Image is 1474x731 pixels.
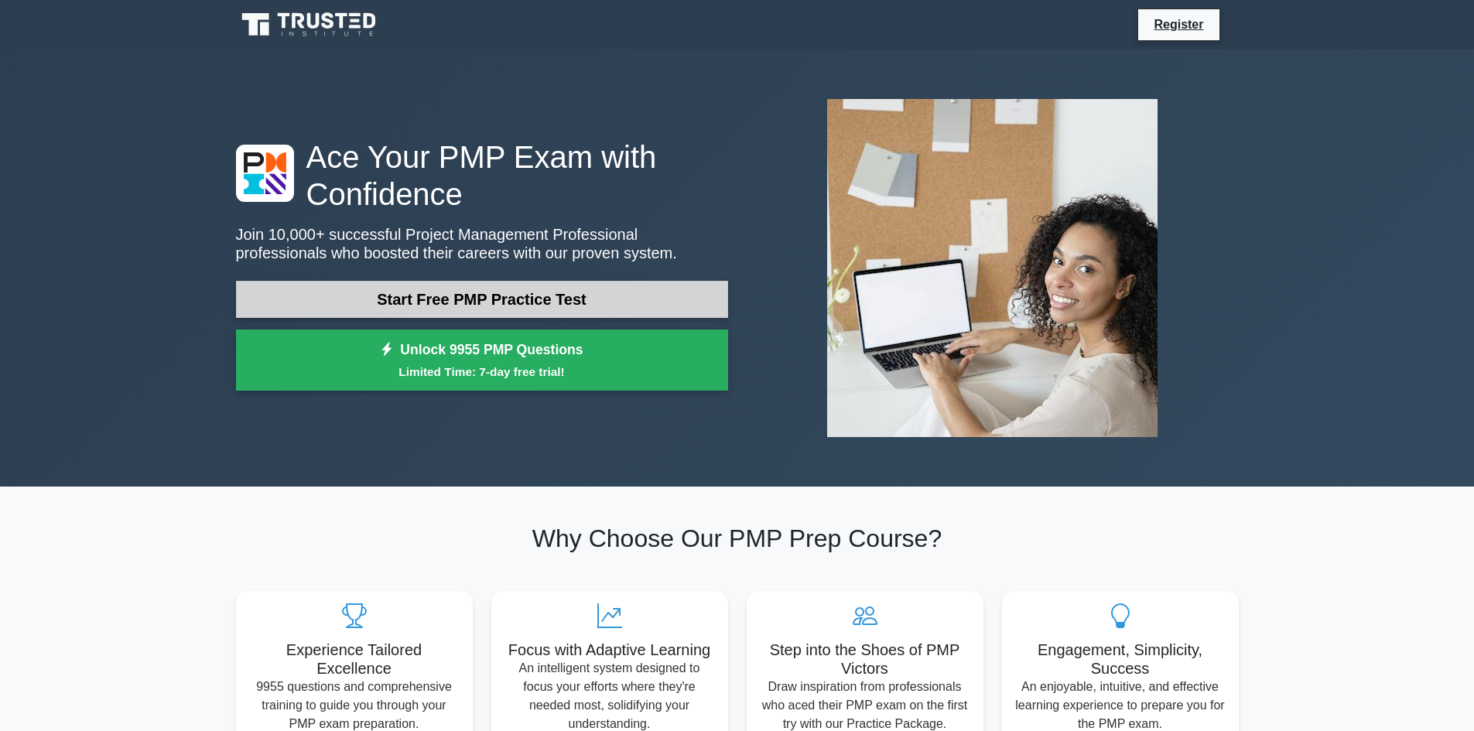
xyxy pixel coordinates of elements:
p: Join 10,000+ successful Project Management Professional professionals who boosted their careers w... [236,225,728,262]
a: Unlock 9955 PMP QuestionsLimited Time: 7-day free trial! [236,330,728,391]
a: Start Free PMP Practice Test [236,281,728,318]
small: Limited Time: 7-day free trial! [255,363,709,381]
a: Register [1144,15,1212,34]
h1: Ace Your PMP Exam with Confidence [236,138,728,213]
h5: Focus with Adaptive Learning [504,640,716,659]
h5: Experience Tailored Excellence [248,640,460,678]
h5: Step into the Shoes of PMP Victors [759,640,971,678]
h2: Why Choose Our PMP Prep Course? [236,524,1239,553]
h5: Engagement, Simplicity, Success [1014,640,1226,678]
